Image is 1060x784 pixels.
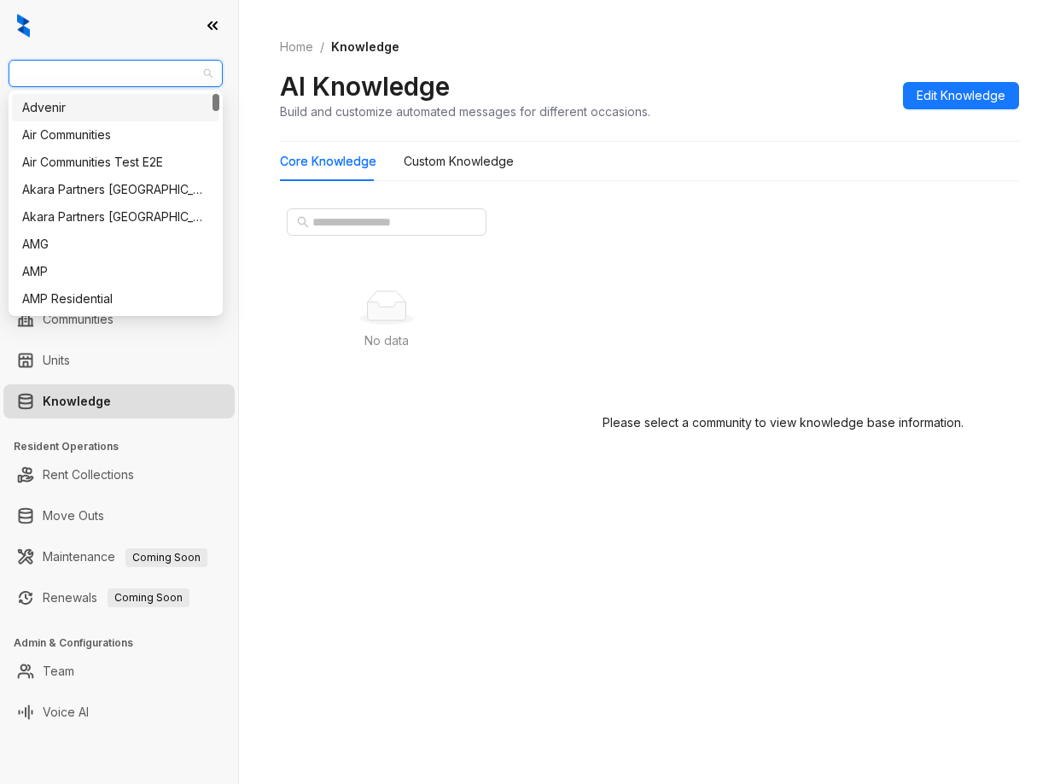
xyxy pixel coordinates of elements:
[3,302,235,336] li: Communities
[12,121,219,149] div: Air Communities
[43,384,111,418] a: Knowledge
[125,548,207,567] span: Coming Soon
[3,229,235,263] li: Collections
[3,581,235,615] li: Renewals
[14,439,238,454] h3: Resident Operations
[3,188,235,222] li: Leasing
[22,290,209,308] div: AMP Residential
[280,70,450,102] h2: AI Knowledge
[43,695,89,729] a: Voice AI
[917,86,1005,105] span: Edit Knowledge
[12,176,219,203] div: Akara Partners Nashville
[3,343,235,377] li: Units
[22,126,209,144] div: Air Communities
[43,302,114,336] a: Communities
[43,654,74,688] a: Team
[22,180,209,199] div: Akara Partners [GEOGRAPHIC_DATA]
[277,38,317,56] a: Home
[3,540,235,574] li: Maintenance
[280,102,650,120] div: Build and customize automated messages for different occasions.
[3,114,235,149] li: Leads
[320,38,324,56] li: /
[903,82,1019,109] button: Edit Knowledge
[22,208,209,226] div: Akara Partners [GEOGRAPHIC_DATA]
[22,98,209,117] div: Advenir
[3,499,235,533] li: Move Outs
[43,458,134,492] a: Rent Collections
[12,203,219,231] div: Akara Partners Phoenix
[43,343,70,377] a: Units
[12,231,219,258] div: AMG
[603,413,964,432] div: Please select a community to view knowledge base information.
[3,458,235,492] li: Rent Collections
[17,14,30,38] img: logo
[12,285,219,313] div: AMP Residential
[22,262,209,281] div: AMP
[14,635,238,651] h3: Admin & Configurations
[22,153,209,172] div: Air Communities Test E2E
[331,39,399,54] span: Knowledge
[3,695,235,729] li: Voice AI
[22,235,209,254] div: AMG
[297,216,309,228] span: search
[12,149,219,176] div: Air Communities Test E2E
[404,152,514,171] div: Custom Knowledge
[300,331,473,350] div: No data
[12,94,219,121] div: Advenir
[3,384,235,418] li: Knowledge
[43,499,104,533] a: Move Outs
[12,258,219,285] div: AMP
[3,654,235,688] li: Team
[43,581,189,615] a: RenewalsComing Soon
[280,152,376,171] div: Core Knowledge
[108,588,189,607] span: Coming Soon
